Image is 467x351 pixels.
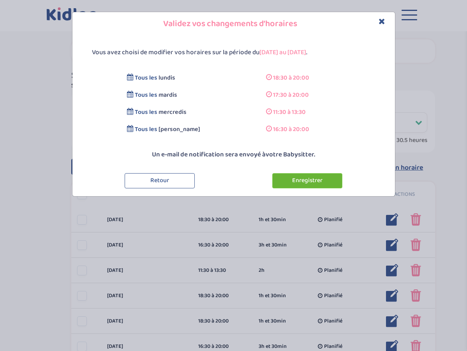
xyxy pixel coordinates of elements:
[259,47,306,58] span: [DATE] au [DATE]
[92,150,375,160] p: Un e-mail de notification sera envoyé à
[379,17,385,26] button: Close
[159,73,175,83] span: Lundis
[92,48,375,58] p: Vous avez choisi de modifier vos horaires sur la période du .
[78,18,389,30] h4: Validez vos changements d’horaires
[273,124,309,134] span: 16:30 à 20:00
[159,124,200,134] span: [PERSON_NAME]
[159,107,187,117] span: Mercredis
[135,90,157,100] span: Tous les
[135,73,157,83] span: Tous les
[273,73,309,83] span: 18:30 à 20:00
[135,107,157,117] span: Tous les
[125,173,195,188] button: Retour
[273,107,306,117] span: 11:30 à 13:30
[159,90,177,100] span: Mardis
[135,124,157,134] span: Tous les
[272,173,342,188] button: Enregistrer
[266,149,315,160] span: votre Babysitter.
[273,90,309,100] span: 17:30 à 20:00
